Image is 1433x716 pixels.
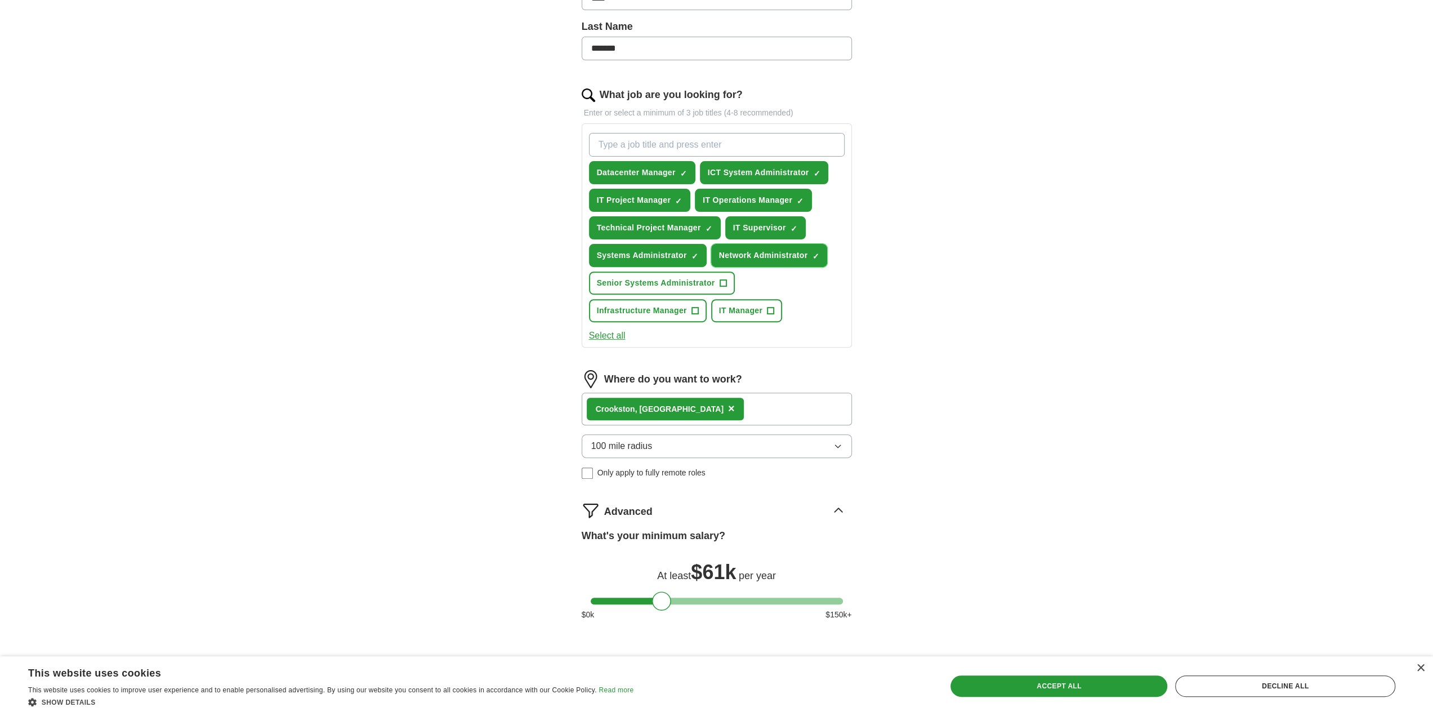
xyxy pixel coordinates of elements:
button: Network Administrator✓ [711,244,828,267]
img: filter [582,501,600,519]
p: Enter or select a minimum of 3 job titles (4-8 recommended) [582,107,852,119]
input: Only apply to fully remote roles [582,468,593,479]
div: Close [1416,664,1425,673]
span: ✓ [797,197,803,206]
div: Accept all [950,675,1167,697]
span: Network Administrator [719,250,808,261]
span: per year [739,570,776,581]
span: × [728,402,735,415]
img: location.png [582,370,600,388]
label: Where do you want to work? [604,372,742,387]
button: Infrastructure Manager [589,299,707,322]
span: At least [657,570,691,581]
span: 100 mile radius [591,439,653,453]
button: IT Supervisor✓ [725,216,806,239]
button: ICT System Administrator✓ [700,161,829,184]
span: ✓ [706,224,712,233]
span: IT Supervisor [733,222,786,234]
button: IT Operations Manager✓ [695,189,812,212]
span: ✓ [680,169,687,178]
button: 100 mile radius [582,434,852,458]
button: Datacenter Manager✓ [589,161,695,184]
span: Senior Systems Administrator [597,277,715,289]
span: IT Manager [719,305,762,317]
strong: Crookston [596,404,635,413]
button: Systems Administrator✓ [589,244,707,267]
div: Decline all [1175,675,1395,697]
input: Type a job title and press enter [589,133,845,157]
span: Technical Project Manager [597,222,701,234]
img: search.png [582,88,595,102]
span: ✓ [691,252,698,261]
span: Datacenter Manager [597,167,676,179]
span: Infrastructure Manager [597,305,687,317]
button: Senior Systems Administrator [589,272,735,295]
button: Select all [589,329,626,343]
span: ✓ [675,197,682,206]
button: IT Project Manager✓ [589,189,691,212]
label: Last Name [582,19,852,34]
span: IT Project Manager [597,194,671,206]
a: Read more, opens a new window [599,686,633,694]
span: $ 0 k [582,609,595,621]
span: Only apply to fully remote roles [597,467,706,479]
span: IT Operations Manager [703,194,792,206]
div: , [GEOGRAPHIC_DATA] [596,403,724,415]
label: What's your minimum salary? [582,528,725,544]
span: ✓ [791,224,797,233]
span: ✓ [813,169,820,178]
span: ✓ [812,252,819,261]
div: This website uses cookies [28,663,605,680]
span: This website uses cookies to improve user experience and to enable personalised advertising. By u... [28,686,597,694]
span: $ 150 k+ [825,609,851,621]
span: Show details [42,699,96,706]
button: × [728,401,735,417]
button: IT Manager [711,299,782,322]
button: Technical Project Manager✓ [589,216,721,239]
span: ICT System Administrator [708,167,809,179]
span: Systems Administrator [597,250,687,261]
label: What job are you looking for? [600,87,743,103]
div: Show details [28,696,633,708]
span: Advanced [604,504,653,519]
span: $ 61k [691,561,736,584]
